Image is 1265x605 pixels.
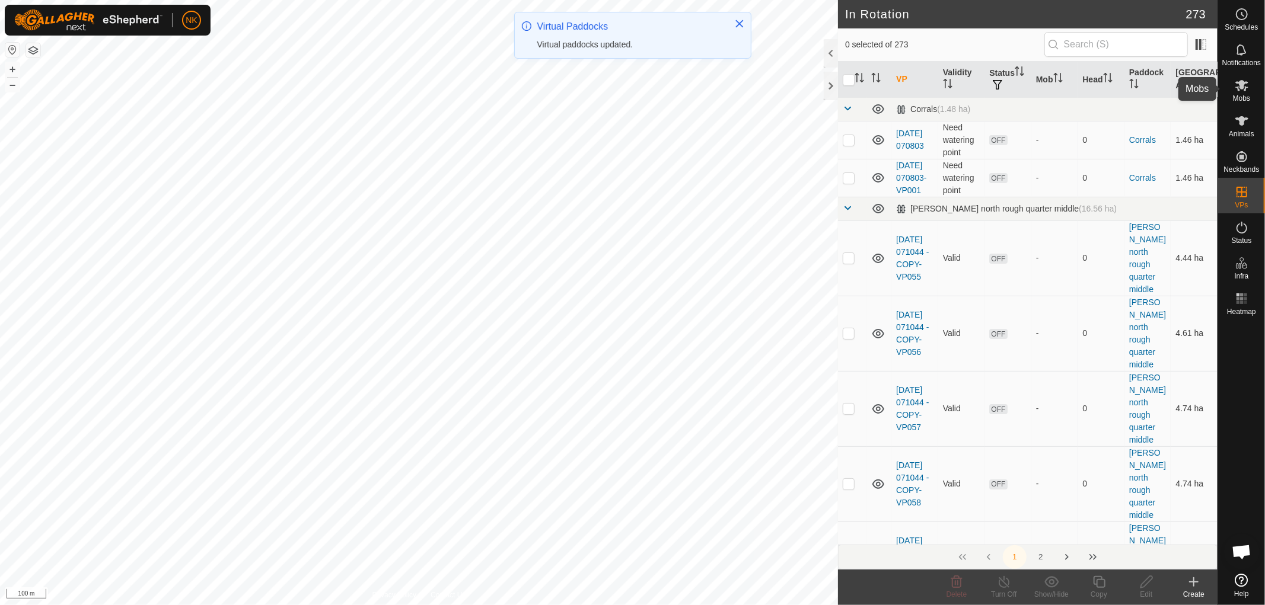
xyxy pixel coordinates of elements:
div: - [1036,478,1073,490]
span: OFF [989,135,1007,145]
div: - [1036,402,1073,415]
th: Status [984,62,1031,98]
a: [PERSON_NAME] north rough quarter middle [1129,448,1166,520]
span: NK [186,14,197,27]
a: [DATE] 071044 - COPY-VP059 [896,536,929,582]
a: [DATE] 071044 - COPY-VP057 [896,385,929,432]
div: Copy [1075,589,1123,600]
button: 2 [1029,545,1053,569]
div: Virtual paddocks updated. [537,39,722,51]
a: [PERSON_NAME] north rough quarter middle [1129,373,1166,444]
div: Virtual Paddocks [537,20,722,34]
th: VP [891,62,938,98]
span: Delete [947,590,967,598]
a: Privacy Policy [372,590,417,600]
span: (16.56 ha) [1079,204,1117,213]
div: [PERSON_NAME] north rough quarter middle [896,204,1117,214]
th: Validity [938,62,985,98]
td: Valid [938,371,985,446]
th: Mob [1031,62,1078,98]
button: + [5,62,20,76]
p-sorticon: Activate to sort [1129,81,1139,90]
div: Edit [1123,589,1170,600]
td: Valid [938,446,985,521]
td: Valid [938,220,985,296]
span: OFF [989,479,1007,489]
h2: In Rotation [845,7,1186,21]
span: Heatmap [1227,308,1256,315]
td: 1.46 ha [1171,121,1218,159]
a: Help [1218,569,1265,602]
span: Status [1231,237,1251,244]
td: 4.44 ha [1171,220,1218,296]
p-sorticon: Activate to sort [1015,68,1024,78]
p-sorticon: Activate to sort [943,81,952,90]
a: [DATE] 071044 - COPY-VP055 [896,235,929,281]
td: 0 [1078,296,1124,371]
div: - [1036,252,1073,264]
p-sorticon: Activate to sort [1103,75,1113,84]
button: Reset Map [5,43,20,57]
td: 1.46 ha [1171,159,1218,197]
th: Paddock [1124,62,1171,98]
div: - [1036,172,1073,184]
img: Gallagher Logo [14,9,162,31]
div: - [1036,134,1073,146]
td: 4.74 ha [1171,446,1218,521]
span: Neckbands [1223,166,1259,173]
button: – [5,78,20,92]
button: 1 [1003,545,1027,569]
td: 0 [1078,521,1124,597]
span: Animals [1229,130,1254,137]
span: Mobs [1233,95,1250,102]
td: 0 [1078,371,1124,446]
span: OFF [989,173,1007,183]
a: [DATE] 070803-VP001 [896,161,926,195]
a: Contact Us [431,590,466,600]
span: (1.48 ha) [937,104,970,114]
span: 0 selected of 273 [845,39,1044,51]
a: [DATE] 071044 - COPY-VP058 [896,460,929,507]
span: Notifications [1222,59,1261,66]
span: OFF [989,329,1007,339]
a: [PERSON_NAME] north rough quarter middle [1129,297,1166,369]
a: [PERSON_NAME] north rough quarter middle [1129,523,1166,595]
td: 4.61 ha [1171,296,1218,371]
th: Head [1078,62,1124,98]
span: VPs [1235,201,1248,209]
td: 0 [1078,159,1124,197]
div: - [1036,327,1073,340]
th: [GEOGRAPHIC_DATA] Area [1171,62,1218,98]
span: 273 [1186,5,1206,23]
div: Turn Off [980,589,1028,600]
td: Valid [938,521,985,597]
span: Infra [1234,273,1248,280]
td: 4.74 ha [1171,371,1218,446]
td: 0 [1078,220,1124,296]
p-sorticon: Activate to sort [1194,81,1204,90]
p-sorticon: Activate to sort [1053,75,1063,84]
div: Show/Hide [1028,589,1075,600]
a: Corrals [1129,135,1156,145]
div: Corrals [896,104,970,114]
span: OFF [989,404,1007,414]
td: 0 [1078,121,1124,159]
td: Valid [938,296,985,371]
a: [DATE] 071044 - COPY-VP056 [896,310,929,357]
span: Help [1234,590,1249,597]
td: 4.74 ha [1171,521,1218,597]
p-sorticon: Activate to sort [871,75,881,84]
span: Schedules [1225,24,1258,31]
input: Search (S) [1044,32,1188,57]
a: Corrals [1129,173,1156,183]
a: [DATE] 070803 [896,129,924,151]
button: Close [731,15,748,32]
button: Next Page [1055,545,1079,569]
td: Need watering point [938,159,985,197]
a: [PERSON_NAME] north rough quarter middle [1129,222,1166,294]
p-sorticon: Activate to sort [855,75,864,84]
div: Create [1170,589,1218,600]
button: Last Page [1081,545,1105,569]
td: 0 [1078,446,1124,521]
span: OFF [989,254,1007,264]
